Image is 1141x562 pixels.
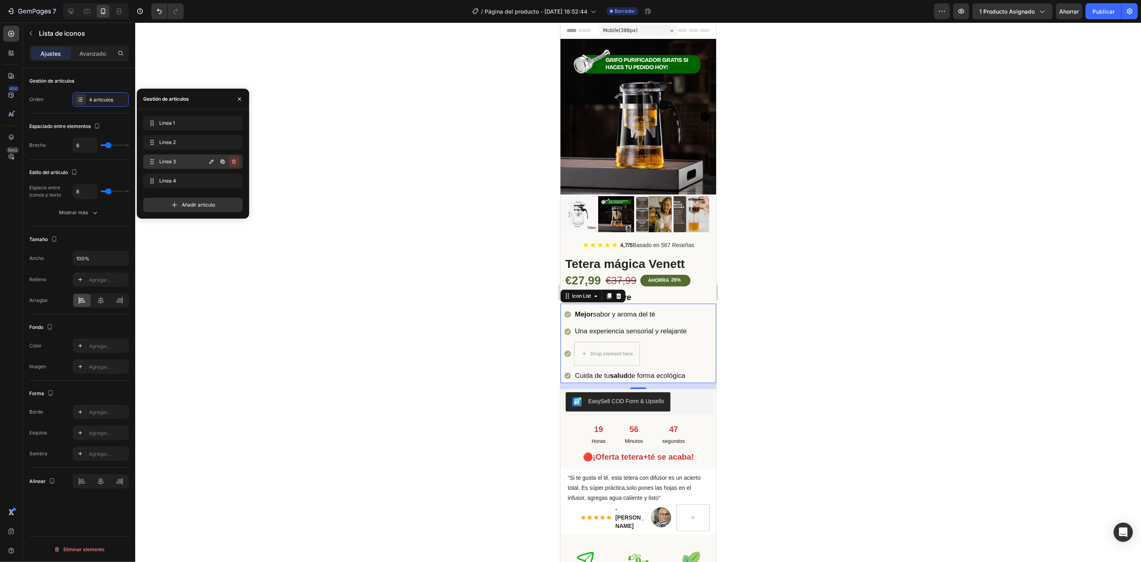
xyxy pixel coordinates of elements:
[89,277,111,283] font: Agregar...
[29,324,43,330] font: Fondo
[39,28,126,38] p: Lista de iconos
[615,8,635,14] font: Borrador
[159,120,175,126] font: Línea 1
[979,8,1035,15] font: 1 producto asignado
[29,96,43,102] font: Orden
[89,343,111,349] font: Agregar...
[29,255,44,261] font: Ancho
[29,236,48,242] font: Tamaño
[8,147,17,153] font: Beta
[79,50,106,57] font: Avanzado
[9,86,18,91] font: 450
[63,546,104,552] font: Eliminar elemento
[485,8,587,15] font: Página del producto - [DATE] 18:52:44
[89,451,111,457] font: Agregar...
[29,169,68,175] font: Estilo del artículo
[89,364,111,370] font: Agregar...
[1056,3,1082,19] button: Ahorrar
[29,142,46,148] font: Brecha
[29,185,61,198] font: Espacio entre iconos y texto
[972,3,1053,19] button: 1 producto asignado
[3,3,60,19] button: 7
[29,430,47,436] font: Esquina
[73,251,128,266] input: Auto
[159,139,176,145] font: Línea 2
[89,430,111,436] font: Agregar...
[29,78,74,84] font: Gestión de artículos
[29,543,129,556] button: Eliminar elemento
[29,297,48,303] font: Arreglar
[29,390,44,396] font: Forma
[29,276,46,282] font: Relleno
[29,205,129,220] button: Mostrar más
[41,50,61,57] font: Ajustes
[1092,8,1115,15] font: Publicar
[560,22,716,562] iframe: Área de diseño
[73,184,97,199] input: Auto
[1114,523,1133,542] div: Abrir Intercom Messenger
[29,343,42,349] font: Color
[1060,8,1079,15] font: Ahorrar
[89,409,111,415] font: Agregar...
[29,478,46,484] font: Alinear
[29,123,91,129] font: Espaciado entre elementos
[481,8,483,15] font: /
[182,202,215,208] font: Añadir artículo
[159,178,176,184] font: Línea 4
[89,97,113,103] font: 4 artículos
[151,3,184,19] div: Deshacer/Rehacer
[29,450,47,456] font: Sombra
[53,7,56,15] font: 7
[159,158,176,164] font: Línea 3
[1086,3,1121,19] button: Publicar
[39,29,85,37] font: Lista de iconos
[29,363,46,369] font: Imagen
[143,96,189,102] font: Gestión de artículos
[59,209,88,215] font: Mostrar más
[29,409,43,415] font: Borde
[73,138,97,152] input: Auto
